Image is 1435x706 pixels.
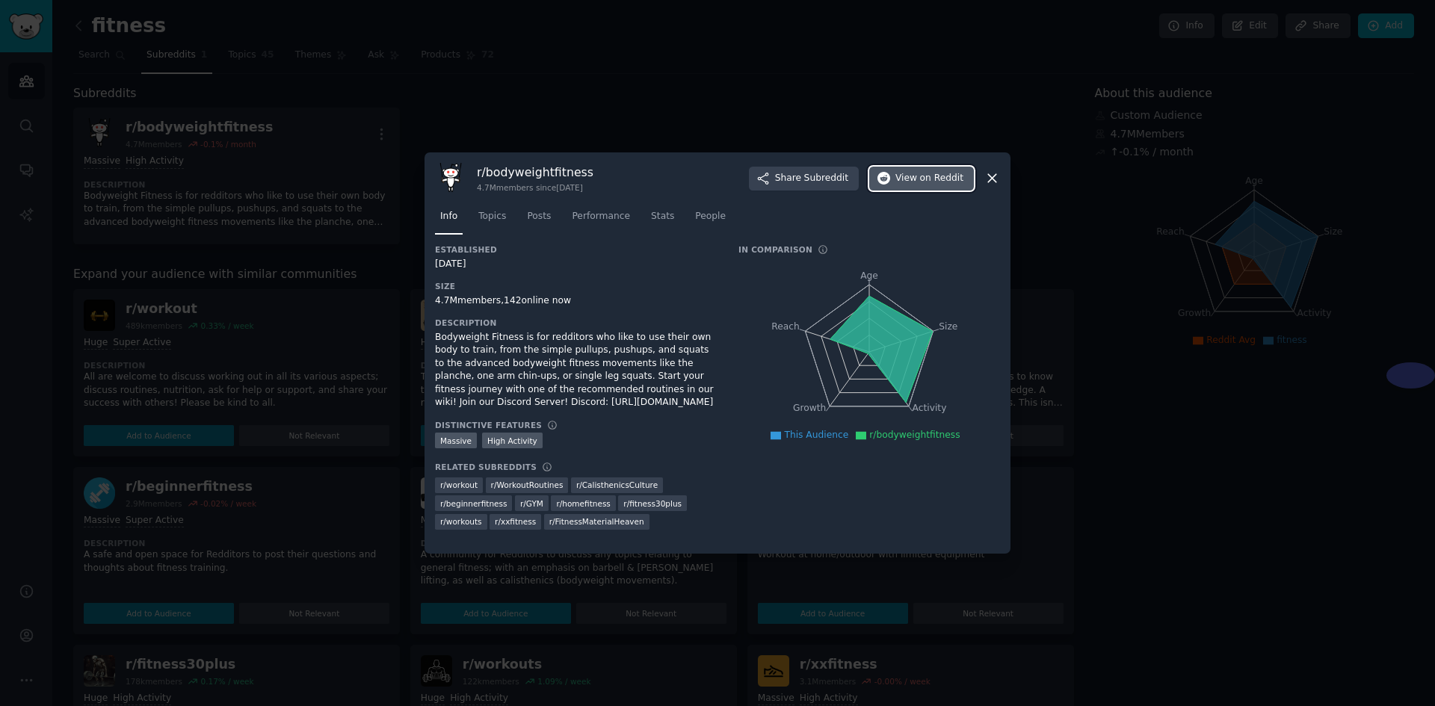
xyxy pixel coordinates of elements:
span: Posts [527,210,551,223]
span: r/ beginnerfitness [440,498,507,509]
h3: r/ bodyweightfitness [477,164,593,180]
span: r/ xxfitness [495,516,536,527]
span: Info [440,210,457,223]
span: Topics [478,210,506,223]
a: Topics [473,205,511,235]
span: Stats [651,210,674,223]
a: Posts [522,205,556,235]
button: Viewon Reddit [869,167,974,191]
tspan: Reach [771,321,800,331]
span: on Reddit [920,172,963,185]
tspan: Age [860,270,878,281]
div: High Activity [482,433,543,448]
div: Massive [435,433,477,448]
span: People [695,210,726,223]
span: r/ homefitness [556,498,610,509]
span: Share [775,172,848,185]
h3: Related Subreddits [435,462,537,472]
span: Subreddit [804,172,848,185]
tspan: Activity [913,403,947,413]
h3: In Comparison [738,244,812,255]
span: r/ CalisthenicsCulture [576,480,658,490]
div: Bodyweight Fitness is for redditors who like to use their own body to train, from the simple pull... [435,331,717,409]
a: People [690,205,731,235]
span: r/ workouts [440,516,482,527]
a: Performance [567,205,635,235]
span: r/ FitnessMaterialHeaven [549,516,644,527]
h3: Established [435,244,717,255]
span: r/bodyweightfitness [869,430,960,440]
h3: Size [435,281,717,291]
a: Info [435,205,463,235]
div: 4.7M members since [DATE] [477,182,593,193]
h3: Distinctive Features [435,420,542,430]
span: r/ WorkoutRoutines [491,480,564,490]
span: This Audience [784,430,848,440]
div: [DATE] [435,258,717,271]
span: r/ fitness30plus [623,498,682,509]
h3: Description [435,318,717,328]
button: ShareSubreddit [749,167,859,191]
span: r/ workout [440,480,478,490]
span: View [895,172,963,185]
span: r/ GYM [520,498,543,509]
tspan: Size [939,321,957,331]
img: bodyweightfitness [435,163,466,194]
span: Performance [572,210,630,223]
tspan: Growth [793,403,826,413]
a: Stats [646,205,679,235]
div: 4.7M members, 142 online now [435,294,717,308]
